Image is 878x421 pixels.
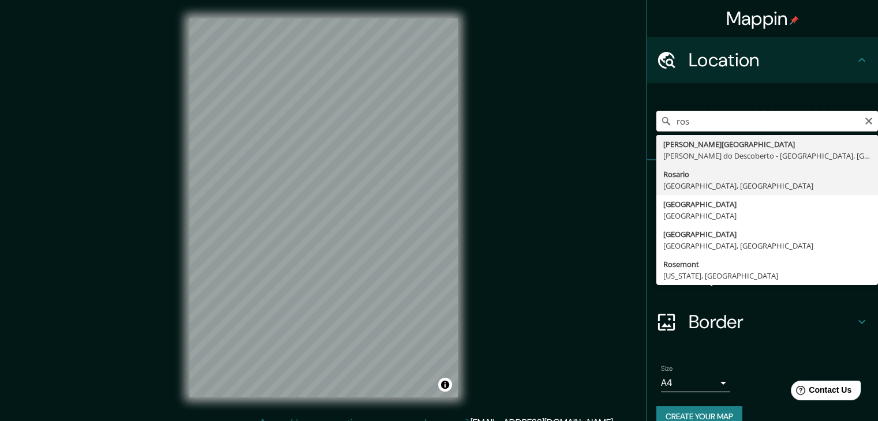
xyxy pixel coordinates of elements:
[689,264,855,287] h4: Layout
[663,258,871,270] div: Rosemont
[661,364,673,374] label: Size
[689,310,855,333] h4: Border
[647,253,878,299] div: Layout
[656,111,878,131] input: Pick your city or area
[647,299,878,345] div: Border
[663,138,871,150] div: [PERSON_NAME][GEOGRAPHIC_DATA]
[647,160,878,206] div: Pins
[663,270,871,281] div: [US_STATE], [GEOGRAPHIC_DATA]
[663,150,871,161] div: [PERSON_NAME] do Descoberto - [GEOGRAPHIC_DATA], [GEOGRAPHIC_DATA]
[663,210,871,221] div: [GEOGRAPHIC_DATA]
[790,16,799,25] img: pin-icon.png
[189,18,458,397] canvas: Map
[726,7,799,30] h4: Mappin
[663,240,871,251] div: [GEOGRAPHIC_DATA], [GEOGRAPHIC_DATA]
[661,374,730,392] div: A4
[864,115,873,126] button: Clear
[663,168,871,180] div: Rosario
[663,228,871,240] div: [GEOGRAPHIC_DATA]
[663,180,871,191] div: [GEOGRAPHIC_DATA], [GEOGRAPHIC_DATA]
[647,206,878,253] div: Style
[647,37,878,83] div: Location
[689,48,855,72] h4: Location
[775,376,865,408] iframe: Help widget launcher
[663,198,871,210] div: [GEOGRAPHIC_DATA]
[438,378,452,392] button: Toggle attribution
